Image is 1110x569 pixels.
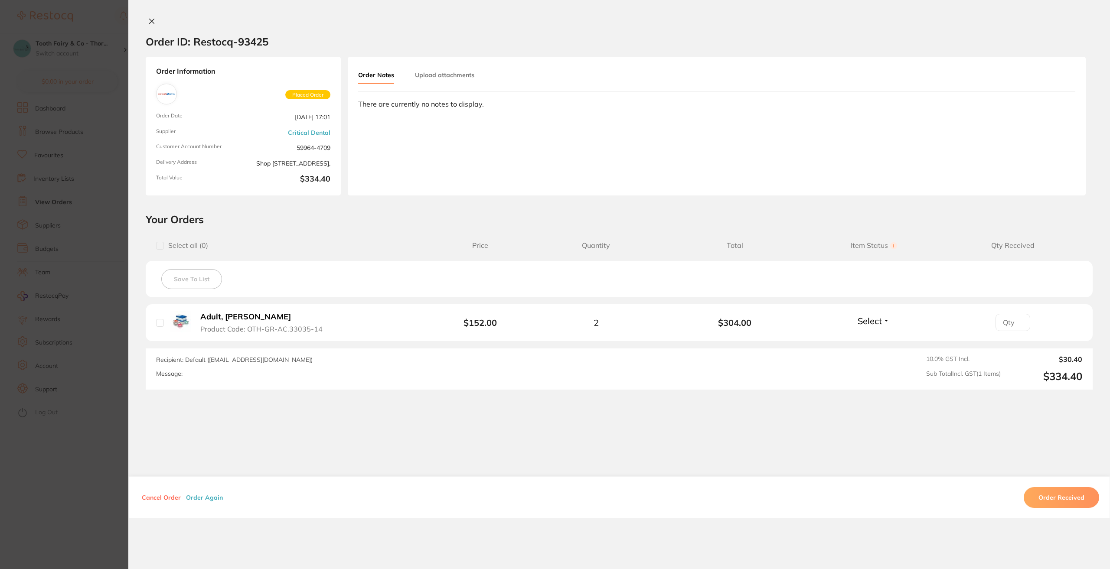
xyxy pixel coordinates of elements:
[164,241,208,250] span: Select all ( 0 )
[156,356,313,364] span: Recipient: Default ( [EMAIL_ADDRESS][DOMAIN_NAME] )
[161,269,222,289] button: Save To List
[247,143,330,152] span: 59964-4709
[666,241,804,250] span: Total
[666,318,804,328] b: $304.00
[158,86,175,102] img: Critical Dental
[247,113,330,121] span: [DATE] 17:01
[156,370,183,377] label: Message:
[156,143,240,152] span: Customer Account Number
[156,175,240,185] span: Total Value
[156,128,240,137] span: Supplier
[858,315,882,326] span: Select
[358,100,1075,108] div: There are currently no notes to display.
[200,325,323,333] span: Product Code: OTH-GR-AC.33035-14
[434,241,527,250] span: Price
[943,241,1082,250] span: Qty Received
[183,494,225,501] button: Order Again
[156,67,330,77] strong: Order Information
[594,318,599,328] span: 2
[526,241,665,250] span: Quantity
[855,315,892,326] button: Select
[156,159,240,168] span: Delivery Address
[1008,370,1082,383] output: $334.40
[288,129,330,136] a: Critical Dental
[804,241,943,250] span: Item Status
[1024,487,1099,508] button: Order Received
[247,175,330,185] b: $334.40
[996,314,1030,331] input: Qty
[247,159,330,168] span: Shop [STREET_ADDRESS],
[358,67,394,84] button: Order Notes
[198,312,332,333] button: Adult, [PERSON_NAME] Product Code: OTH-GR-AC.33035-14
[285,90,330,100] span: Placed Order
[200,312,291,322] b: Adult, [PERSON_NAME]
[464,317,497,328] b: $152.00
[146,213,1093,226] h2: Your Orders
[139,494,183,501] button: Cancel Order
[146,35,268,48] h2: Order ID: Restocq- 93425
[1008,355,1082,363] output: $30.40
[926,370,1001,383] span: Sub Total Incl. GST ( 1 Items)
[170,311,191,332] img: Adult, Vanilla Scented
[156,113,240,121] span: Order Date
[415,67,474,83] button: Upload attachments
[926,355,1001,363] span: 10.0 % GST Incl.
